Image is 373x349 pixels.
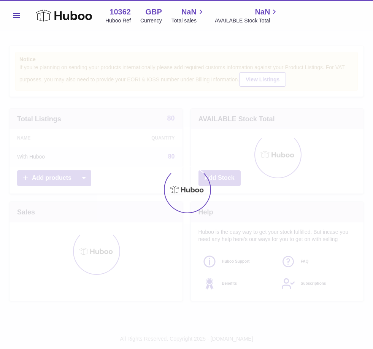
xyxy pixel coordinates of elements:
[140,17,162,24] div: Currency
[145,7,162,17] strong: GBP
[105,17,131,24] div: Huboo Ref
[171,17,205,24] span: Total sales
[181,7,197,17] span: NaN
[255,7,270,17] span: NaN
[215,17,279,24] span: AVAILABLE Stock Total
[110,7,131,17] strong: 10362
[215,7,279,24] a: NaN AVAILABLE Stock Total
[171,7,205,24] a: NaN Total sales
